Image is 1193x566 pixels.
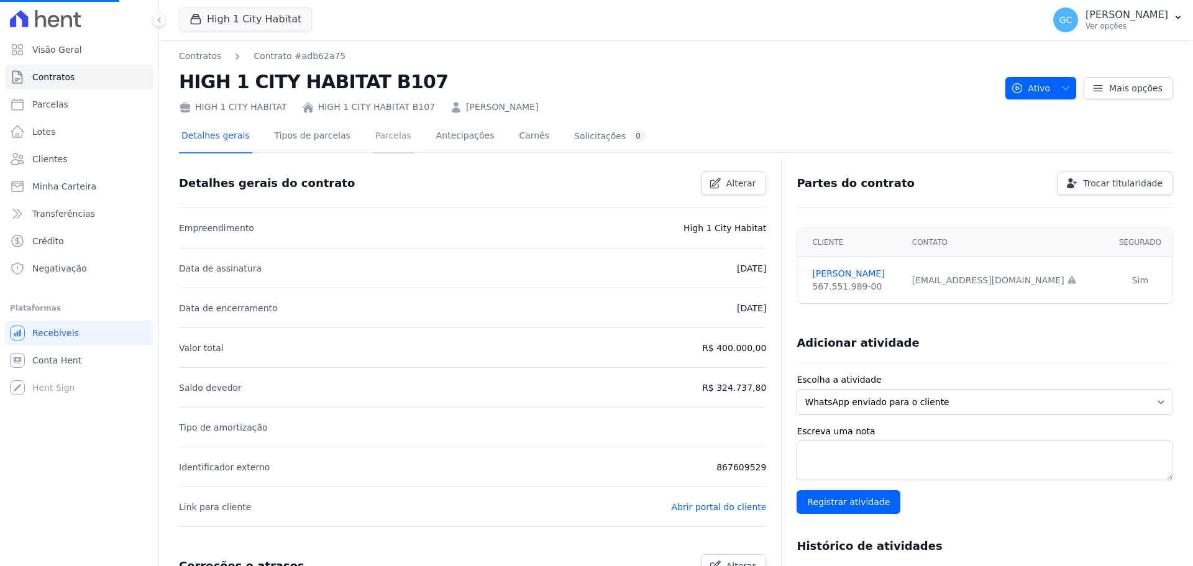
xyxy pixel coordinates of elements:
[905,228,1108,257] th: Contato
[32,208,95,220] span: Transferências
[179,460,270,475] p: Identificador externo
[179,50,345,63] nav: Breadcrumb
[5,174,153,199] a: Minha Carteira
[32,43,82,56] span: Visão Geral
[797,425,1173,438] label: Escreva uma nota
[373,121,414,153] a: Parcelas
[179,380,242,395] p: Saldo devedor
[716,460,766,475] p: 867609529
[179,261,262,276] p: Data de assinatura
[574,130,646,142] div: Solicitações
[516,121,552,153] a: Carnês
[671,502,766,512] a: Abrir portal do cliente
[5,321,153,345] a: Recebíveis
[572,121,648,153] a: Solicitações0
[179,68,995,96] h2: HIGH 1 CITY HABITAT B107
[179,221,254,235] p: Empreendimento
[701,171,767,195] a: Alterar
[179,420,268,435] p: Tipo de amortização
[32,354,81,367] span: Conta Hent
[1059,16,1072,24] span: GC
[434,121,497,153] a: Antecipações
[1043,2,1193,37] button: GC [PERSON_NAME] Ver opções
[631,130,646,142] div: 0
[702,380,766,395] p: R$ 324.737,80
[1058,171,1173,195] a: Trocar titularidade
[1108,257,1172,304] td: Sim
[5,348,153,373] a: Conta Hent
[179,50,221,63] a: Contratos
[812,267,897,280] a: [PERSON_NAME]
[1086,21,1168,31] p: Ver opções
[1005,77,1077,99] button: Ativo
[32,262,87,275] span: Negativação
[5,92,153,117] a: Parcelas
[179,50,995,63] nav: Breadcrumb
[32,327,79,339] span: Recebíveis
[702,340,766,355] p: R$ 400.000,00
[10,301,149,316] div: Plataformas
[912,274,1100,287] div: [EMAIL_ADDRESS][DOMAIN_NAME]
[272,121,353,153] a: Tipos de parcelas
[179,7,312,31] button: High 1 City Habitat
[179,340,224,355] p: Valor total
[1084,77,1173,99] a: Mais opções
[1086,9,1168,21] p: [PERSON_NAME]
[5,256,153,281] a: Negativação
[1108,228,1172,257] th: Segurado
[797,539,942,554] h3: Histórico de atividades
[1109,82,1163,94] span: Mais opções
[5,201,153,226] a: Transferências
[254,50,345,63] a: Contrato #adb62a75
[5,119,153,144] a: Lotes
[797,335,919,350] h3: Adicionar atividade
[179,101,287,114] div: HIGH 1 CITY HABITAT
[737,261,766,276] p: [DATE]
[1083,177,1163,189] span: Trocar titularidade
[1011,77,1051,99] span: Ativo
[32,71,75,83] span: Contratos
[32,153,67,165] span: Clientes
[179,500,251,514] p: Link para cliente
[797,373,1173,386] label: Escolha a atividade
[5,37,153,62] a: Visão Geral
[683,221,766,235] p: High 1 City Habitat
[32,235,64,247] span: Crédito
[737,301,766,316] p: [DATE]
[32,126,56,138] span: Lotes
[797,490,900,514] input: Registrar atividade
[32,98,68,111] span: Parcelas
[797,176,915,191] h3: Partes do contrato
[5,147,153,171] a: Clientes
[466,101,538,114] a: [PERSON_NAME]
[318,101,435,114] a: HIGH 1 CITY HABITAT B107
[797,228,904,257] th: Cliente
[32,180,96,193] span: Minha Carteira
[5,229,153,253] a: Crédito
[179,121,252,153] a: Detalhes gerais
[812,280,897,293] div: 567.551.989-00
[726,177,756,189] span: Alterar
[179,301,278,316] p: Data de encerramento
[5,65,153,89] a: Contratos
[179,176,355,191] h3: Detalhes gerais do contrato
